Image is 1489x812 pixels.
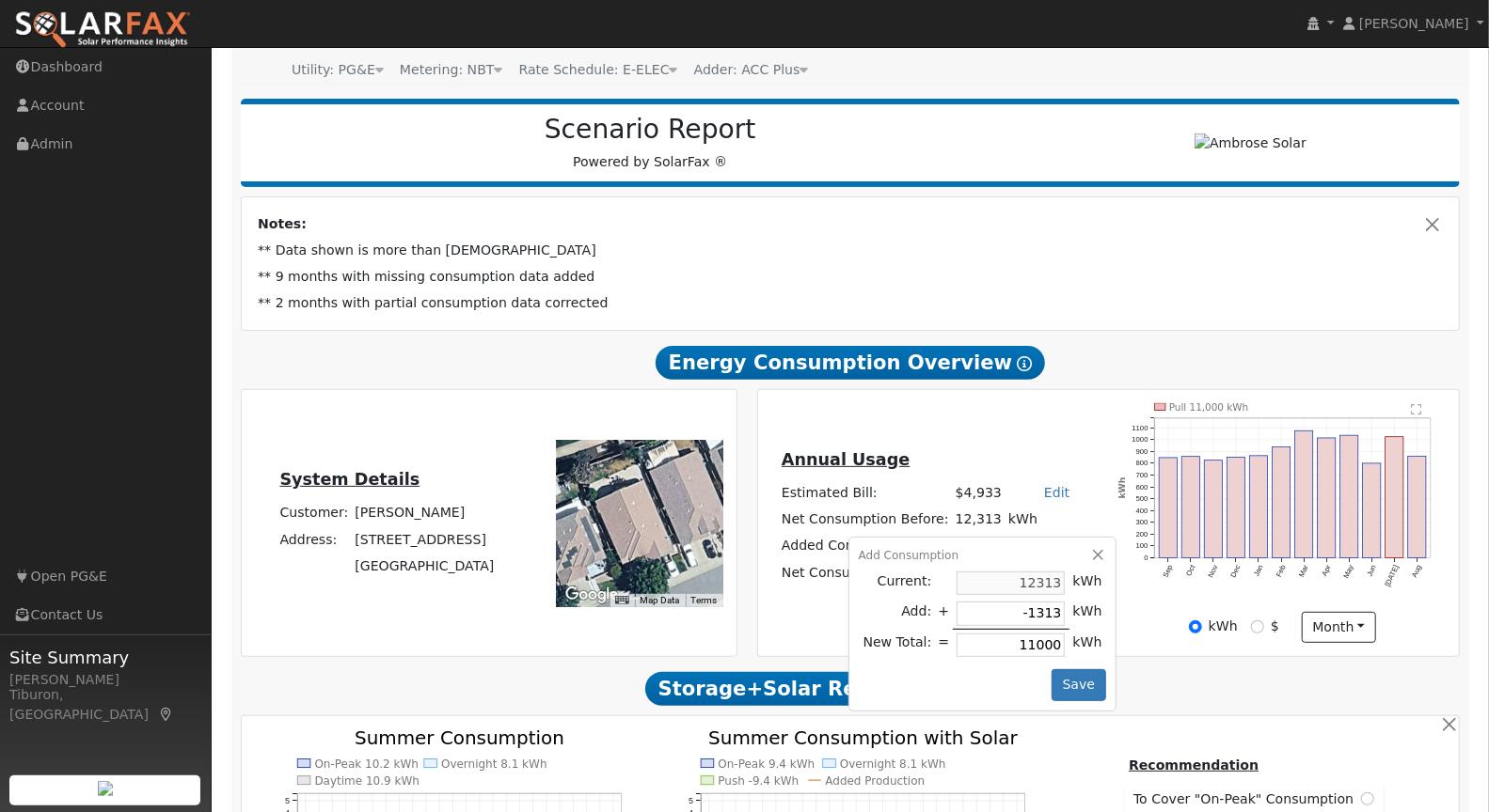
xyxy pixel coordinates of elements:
rect: onclick="" [1340,435,1358,558]
td: $4,933 [952,479,1005,506]
td: Net Consumption Before: [779,506,953,532]
text: 400 [1136,507,1148,515]
strong: Notes: [258,216,307,231]
td: Customer: [277,500,352,526]
u: Annual Usage [782,450,910,469]
text: Summer Consumption with Solar [708,726,1019,749]
td: -1,313 [952,533,1005,560]
text: 0 [1145,554,1148,562]
label: $ [1271,617,1279,636]
td: ** 2 months with partial consumption data corrected [255,290,1447,317]
button: Save [1052,669,1106,701]
u: Recommendation [1129,757,1259,773]
input: $ [1251,620,1264,633]
text: kWh [1117,477,1128,499]
div: Metering: NBT [400,60,503,80]
rect: onclick="" [1250,456,1268,558]
text: Oct [1185,563,1198,577]
td: Add: [859,599,935,630]
span: Alias: HE1 [519,62,678,77]
text: 500 [1136,494,1148,503]
td: [STREET_ADDRESS] [352,526,498,553]
text: 700 [1136,471,1148,479]
div: Utility: PG&E [292,60,384,80]
text: 300 [1136,518,1148,526]
h2: Scenario Report [260,114,1040,146]
div: Add Consumption [859,547,1106,564]
td: New Total: [859,630,935,661]
rect: onclick="" [1182,457,1200,558]
rect: onclick="" [1205,461,1223,558]
text: Jun [1366,564,1378,578]
text: 1100 [1133,424,1148,432]
rect: onclick="" [1386,437,1404,558]
a: Terms (opens in new tab) [691,595,718,605]
text: On-Peak 9.4 kWh [718,757,815,771]
rect: onclick="" [1160,458,1178,558]
a: Map [158,707,175,722]
td: kWh [1006,506,1092,532]
td: Added Consumption: [779,533,953,560]
div: Powered by SolarFax ® [250,114,1051,172]
td: kWh [1069,569,1106,599]
span: Storage+Solar Recommendation [645,672,1055,706]
button: Keyboard shortcuts [615,594,628,607]
span: Energy Consumption Overview [656,346,1045,380]
button: Close [1423,214,1443,234]
label: kWh [1209,617,1238,636]
td: [PERSON_NAME] [352,500,498,526]
a: Open this area in Google Maps (opens a new window) [561,583,623,607]
span: To Cover "On-Peak" Consumption [1133,789,1361,809]
div: Tiburon, [GEOGRAPHIC_DATA] [9,685,201,725]
text: Apr [1321,564,1333,578]
text: 100 [1136,542,1148,551]
text: Overnight 8.1 kWh [840,757,946,771]
div: [PERSON_NAME] [9,670,201,690]
img: retrieve [98,781,113,796]
td: Address: [277,526,352,553]
a: Edit [1044,485,1069,500]
td: + [935,599,953,630]
text: Pull 11,000 kWh [1169,400,1249,412]
img: SolarFax [14,10,191,50]
td: = [935,630,953,661]
i: Show Help [1017,356,1032,371]
td: Estimated Bill: [779,479,953,506]
text: 600 [1136,483,1148,492]
td: ** Data shown is more than [DEMOGRAPHIC_DATA] [255,238,1447,264]
text: Added Production [825,774,925,788]
text: May [1342,564,1355,580]
text:  [1412,403,1422,415]
text: Summer Consumption [355,726,564,749]
text: 200 [1136,530,1148,539]
rect: onclick="" [1364,463,1382,558]
text: Feb [1275,564,1289,579]
text: Mar [1298,564,1311,579]
td: ** 9 months with missing consumption data added [255,264,1447,290]
rect: onclick="" [1409,456,1427,557]
text: 5 [689,796,693,805]
text: Jan [1253,564,1265,578]
text: Daytime 10.9 kWh [314,774,420,788]
div: Adder: ACC Plus [694,60,809,80]
text: On-Peak 10.2 kWh [314,757,419,771]
button: Map Data [641,594,680,607]
text: 5 [285,796,290,805]
text: 900 [1136,447,1148,456]
td: kWh [1006,533,1041,560]
text: Push -9.4 kWh [718,774,799,788]
rect: onclick="" [1273,447,1291,558]
td: [GEOGRAPHIC_DATA] [352,553,498,579]
text: 800 [1136,459,1148,467]
text: Nov [1207,564,1220,579]
td: Current: [859,569,935,599]
input: kWh [1189,620,1202,633]
text: 1000 [1133,435,1148,444]
rect: onclick="" [1318,438,1336,558]
span: [PERSON_NAME] [1359,16,1469,31]
td: 12,313 [952,506,1005,532]
u: System Details [279,470,420,489]
button: month [1302,612,1376,644]
td: kWh [1069,599,1106,630]
rect: onclick="" [1295,430,1313,558]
